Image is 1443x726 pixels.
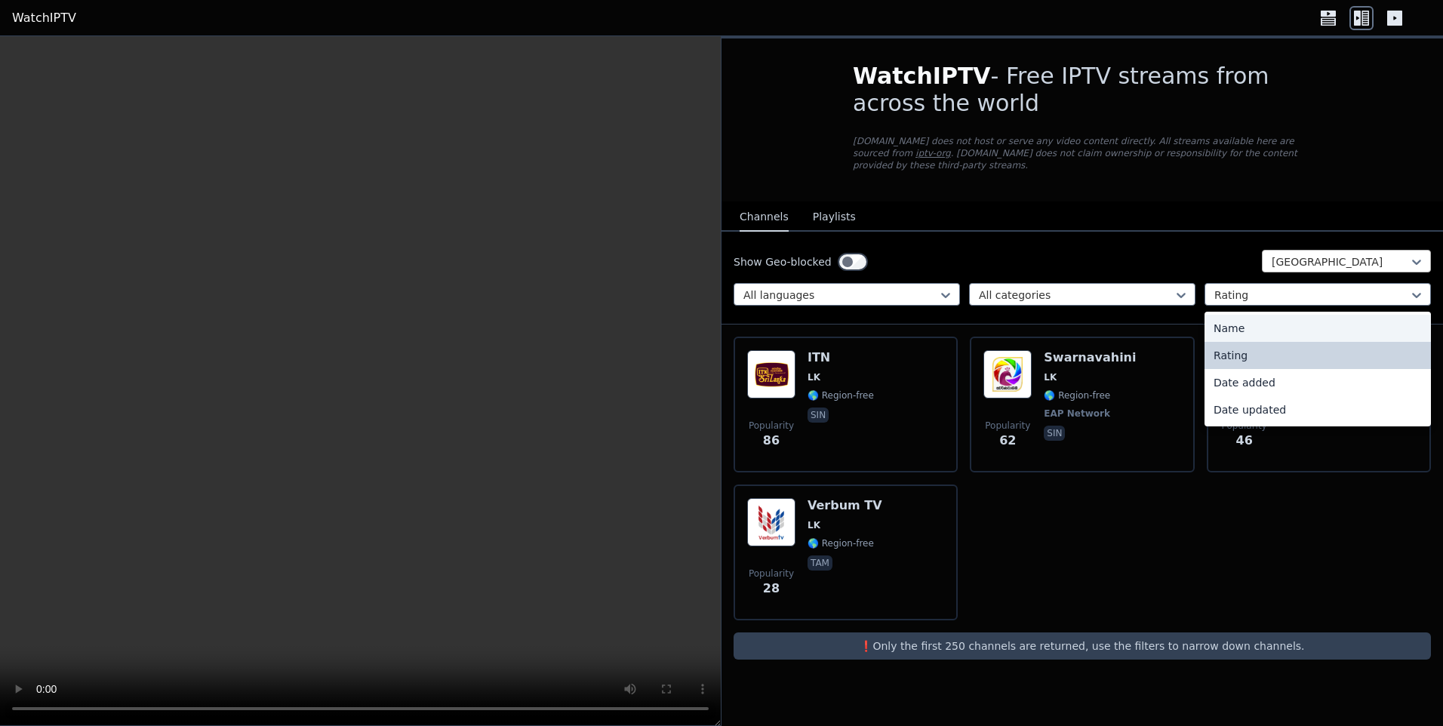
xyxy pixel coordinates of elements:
div: Name [1205,315,1431,342]
p: [DOMAIN_NAME] does not host or serve any video content directly. All streams available here are s... [853,135,1312,171]
span: LK [808,519,820,531]
h1: - Free IPTV streams from across the world [853,63,1312,117]
span: Popularity [985,420,1030,432]
label: Show Geo-blocked [734,254,832,269]
span: LK [1044,371,1057,383]
span: 🌎 Region-free [808,389,874,401]
p: sin [808,408,829,423]
p: tam [808,555,832,571]
span: WatchIPTV [853,63,991,89]
div: Date added [1205,369,1431,396]
p: sin [1044,426,1065,441]
img: Verbum TV [747,498,795,546]
span: 86 [763,432,780,450]
span: 28 [763,580,780,598]
span: 62 [999,432,1016,450]
span: 🌎 Region-free [808,537,874,549]
button: Channels [740,203,789,232]
img: Swarnavahini [983,350,1032,398]
div: Rating [1205,342,1431,369]
div: Date updated [1205,396,1431,423]
h6: Verbum TV [808,498,882,513]
span: 🌎 Region-free [1044,389,1110,401]
h6: Swarnavahini [1044,350,1136,365]
a: WatchIPTV [12,9,76,27]
button: Playlists [813,203,856,232]
span: Popularity [749,568,794,580]
span: Popularity [749,420,794,432]
span: EAP Network [1044,408,1110,420]
p: ❗️Only the first 250 channels are returned, use the filters to narrow down channels. [740,638,1425,654]
span: LK [808,371,820,383]
span: 46 [1236,432,1253,450]
img: ITN [747,350,795,398]
h6: ITN [808,350,874,365]
a: iptv-org [915,148,951,158]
